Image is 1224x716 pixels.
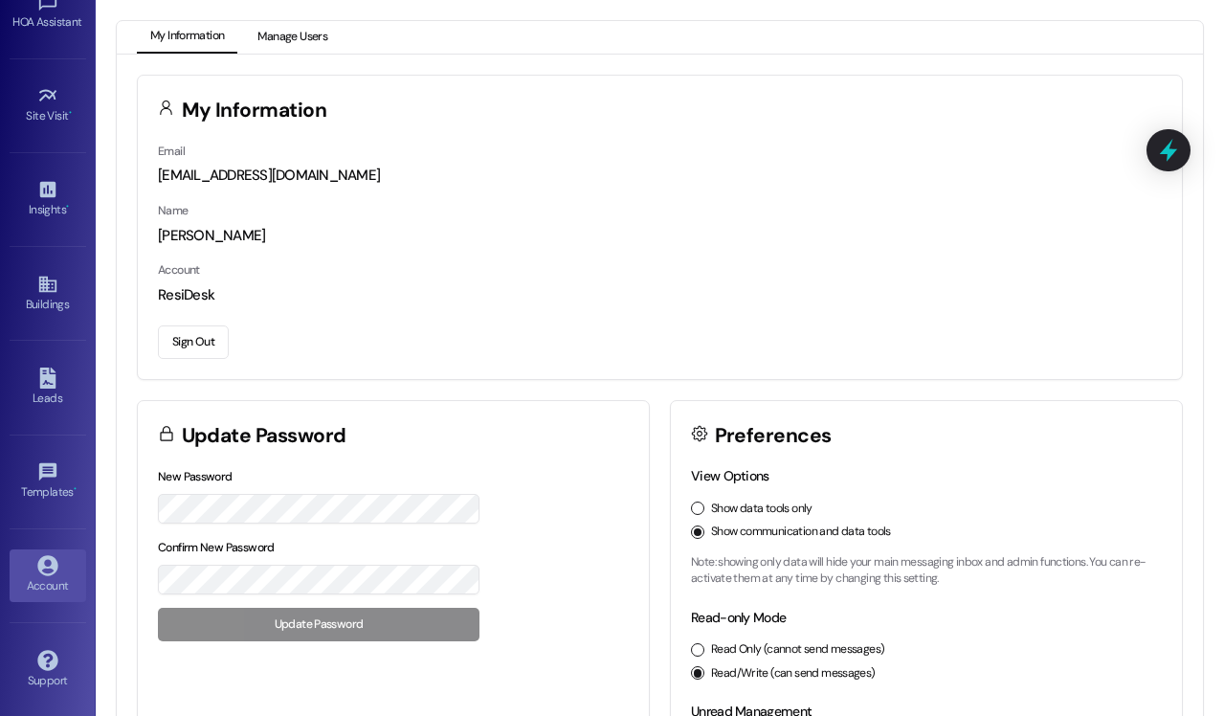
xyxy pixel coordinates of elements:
label: Account [158,262,200,278]
a: Templates • [10,456,86,507]
span: • [69,106,72,120]
label: Name [158,203,189,218]
a: Buildings [10,268,86,320]
span: • [74,482,77,496]
div: [PERSON_NAME] [158,226,1162,246]
button: Sign Out [158,325,229,359]
a: Support [10,644,86,696]
div: [EMAIL_ADDRESS][DOMAIN_NAME] [158,166,1162,186]
label: Show communication and data tools [711,524,891,541]
label: View Options [691,467,769,484]
a: Site Visit • [10,79,86,131]
label: Read/Write (can send messages) [711,665,876,682]
label: Read-only Mode [691,609,786,626]
h3: Update Password [182,426,346,446]
button: My Information [137,21,237,54]
div: ResiDesk [158,285,1162,305]
h3: Preferences [715,426,832,446]
p: Note: showing only data will hide your main messaging inbox and admin functions. You can re-activ... [691,554,1162,588]
label: Email [158,144,185,159]
label: Show data tools only [711,501,812,518]
label: Read Only (cannot send messages) [711,641,884,659]
a: Leads [10,362,86,414]
h3: My Information [182,101,327,121]
label: Confirm New Password [158,540,275,555]
button: Manage Users [244,21,341,54]
a: Insights • [10,173,86,225]
label: New Password [158,469,233,484]
a: Account [10,549,86,601]
span: • [66,200,69,213]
